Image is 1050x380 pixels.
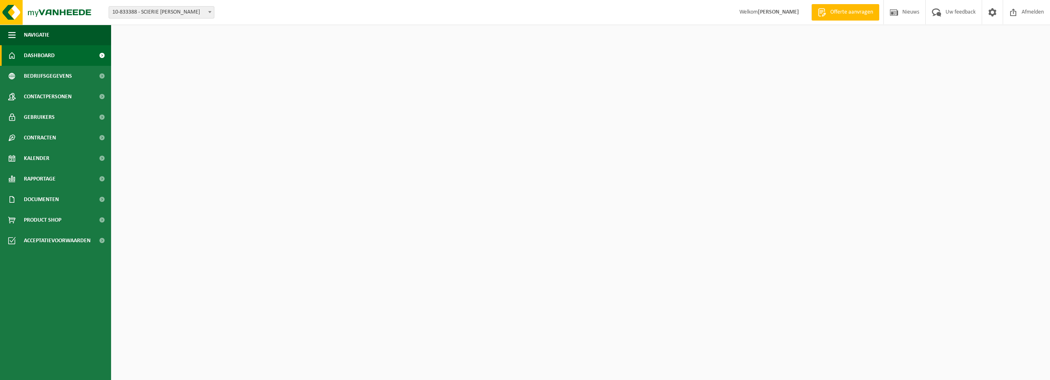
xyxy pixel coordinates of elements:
span: Kalender [24,148,49,169]
span: Gebruikers [24,107,55,127]
span: Product Shop [24,210,61,230]
span: Contactpersonen [24,86,72,107]
a: Offerte aanvragen [811,4,879,21]
span: Contracten [24,127,56,148]
span: Documenten [24,189,59,210]
span: Offerte aanvragen [828,8,875,16]
strong: [PERSON_NAME] [758,9,799,15]
span: 10-833388 - SCIERIE DUBOIS - FLORÉE [109,6,214,19]
span: Navigatie [24,25,49,45]
span: Bedrijfsgegevens [24,66,72,86]
span: Acceptatievoorwaarden [24,230,91,251]
span: Dashboard [24,45,55,66]
span: 10-833388 - SCIERIE DUBOIS - FLORÉE [109,7,214,18]
span: Rapportage [24,169,56,189]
